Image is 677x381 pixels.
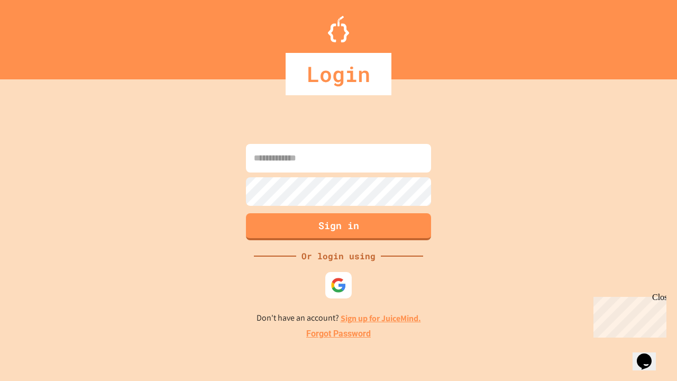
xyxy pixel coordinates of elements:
img: google-icon.svg [331,277,346,293]
iframe: chat widget [633,339,666,370]
div: Chat with us now!Close [4,4,73,67]
a: Forgot Password [306,328,371,340]
a: Sign up for JuiceMind. [341,313,421,324]
iframe: chat widget [589,293,666,338]
div: Login [286,53,391,95]
button: Sign in [246,213,431,240]
img: Logo.svg [328,16,349,42]
p: Don't have an account? [257,312,421,325]
div: Or login using [296,250,381,262]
